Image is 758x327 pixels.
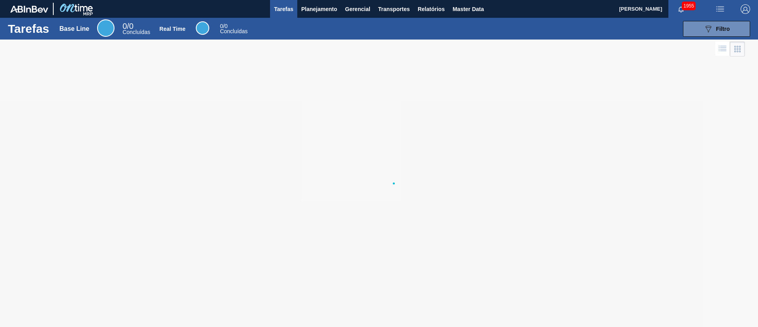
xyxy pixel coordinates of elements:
[159,26,186,32] div: Real Time
[122,22,133,30] span: / 0
[378,4,410,14] span: Transportes
[8,24,49,33] h1: Tarefas
[122,22,127,30] span: 0
[60,25,90,32] div: Base Line
[452,4,484,14] span: Master Data
[301,4,337,14] span: Planejamento
[97,19,114,37] div: Base Line
[716,26,730,32] span: Filtro
[683,21,750,37] button: Filtro
[715,4,725,14] img: userActions
[220,24,248,34] div: Real Time
[10,6,48,13] img: TNhmsLtSVTkK8tSr43FrP2fwEKptu5GPRR3wAAAABJRU5ErkJggg==
[220,28,248,34] span: Concluídas
[274,4,293,14] span: Tarefas
[220,23,227,29] span: / 0
[345,4,370,14] span: Gerencial
[220,23,223,29] span: 0
[741,4,750,14] img: Logout
[122,23,150,35] div: Base Line
[668,4,694,15] button: Notificações
[682,2,696,10] span: 1955
[122,29,150,35] span: Concluídas
[418,4,445,14] span: Relatórios
[196,21,209,35] div: Real Time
